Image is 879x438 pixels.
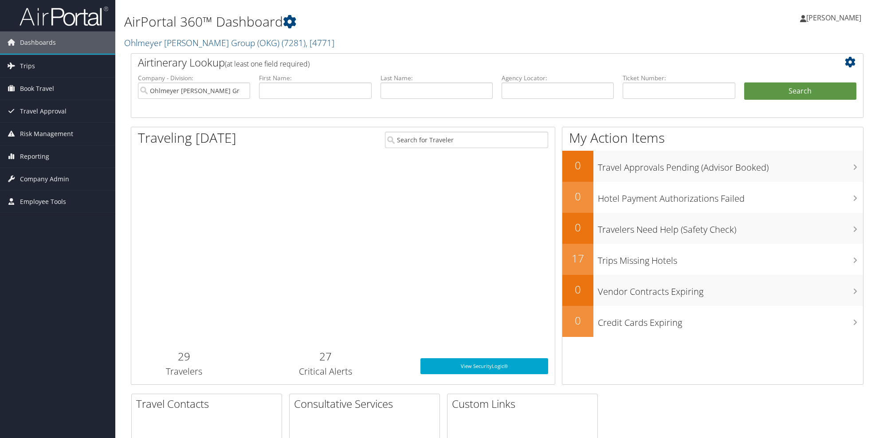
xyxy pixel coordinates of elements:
[138,74,250,82] label: Company - Division:
[124,37,334,49] a: Ohlmeyer [PERSON_NAME] Group (OKG)
[20,145,49,168] span: Reporting
[562,306,863,337] a: 0Credit Cards Expiring
[598,157,863,174] h3: Travel Approvals Pending (Advisor Booked)
[20,100,67,122] span: Travel Approval
[244,349,407,364] h2: 27
[598,250,863,267] h3: Trips Missing Hotels
[562,244,863,275] a: 17Trips Missing Hotels
[420,358,548,374] a: View SecurityLogic®
[806,13,861,23] span: [PERSON_NAME]
[136,396,282,411] h2: Travel Contacts
[598,219,863,236] h3: Travelers Need Help (Safety Check)
[562,151,863,182] a: 0Travel Approvals Pending (Advisor Booked)
[259,74,371,82] label: First Name:
[381,74,493,82] label: Last Name:
[20,78,54,100] span: Book Travel
[562,158,593,173] h2: 0
[138,349,231,364] h2: 29
[225,59,310,69] span: (at least one field required)
[800,4,870,31] a: [PERSON_NAME]
[598,281,863,298] h3: Vendor Contracts Expiring
[744,82,856,100] button: Search
[623,74,735,82] label: Ticket Number:
[562,213,863,244] a: 0Travelers Need Help (Safety Check)
[20,55,35,77] span: Trips
[562,182,863,213] a: 0Hotel Payment Authorizations Failed
[452,396,597,411] h2: Custom Links
[244,365,407,378] h3: Critical Alerts
[124,12,621,31] h1: AirPortal 360™ Dashboard
[385,132,548,148] input: Search for Traveler
[20,123,73,145] span: Risk Management
[502,74,614,82] label: Agency Locator:
[306,37,334,49] span: , [ 4771 ]
[282,37,306,49] span: ( 7281 )
[562,313,593,328] h2: 0
[20,191,66,213] span: Employee Tools
[20,31,56,54] span: Dashboards
[562,189,593,204] h2: 0
[562,220,593,235] h2: 0
[562,282,593,297] h2: 0
[138,55,796,70] h2: Airtinerary Lookup
[294,396,439,411] h2: Consultative Services
[562,251,593,266] h2: 17
[138,129,236,147] h1: Traveling [DATE]
[598,188,863,205] h3: Hotel Payment Authorizations Failed
[20,168,69,190] span: Company Admin
[20,6,108,27] img: airportal-logo.png
[598,312,863,329] h3: Credit Cards Expiring
[562,275,863,306] a: 0Vendor Contracts Expiring
[138,365,231,378] h3: Travelers
[562,129,863,147] h1: My Action Items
